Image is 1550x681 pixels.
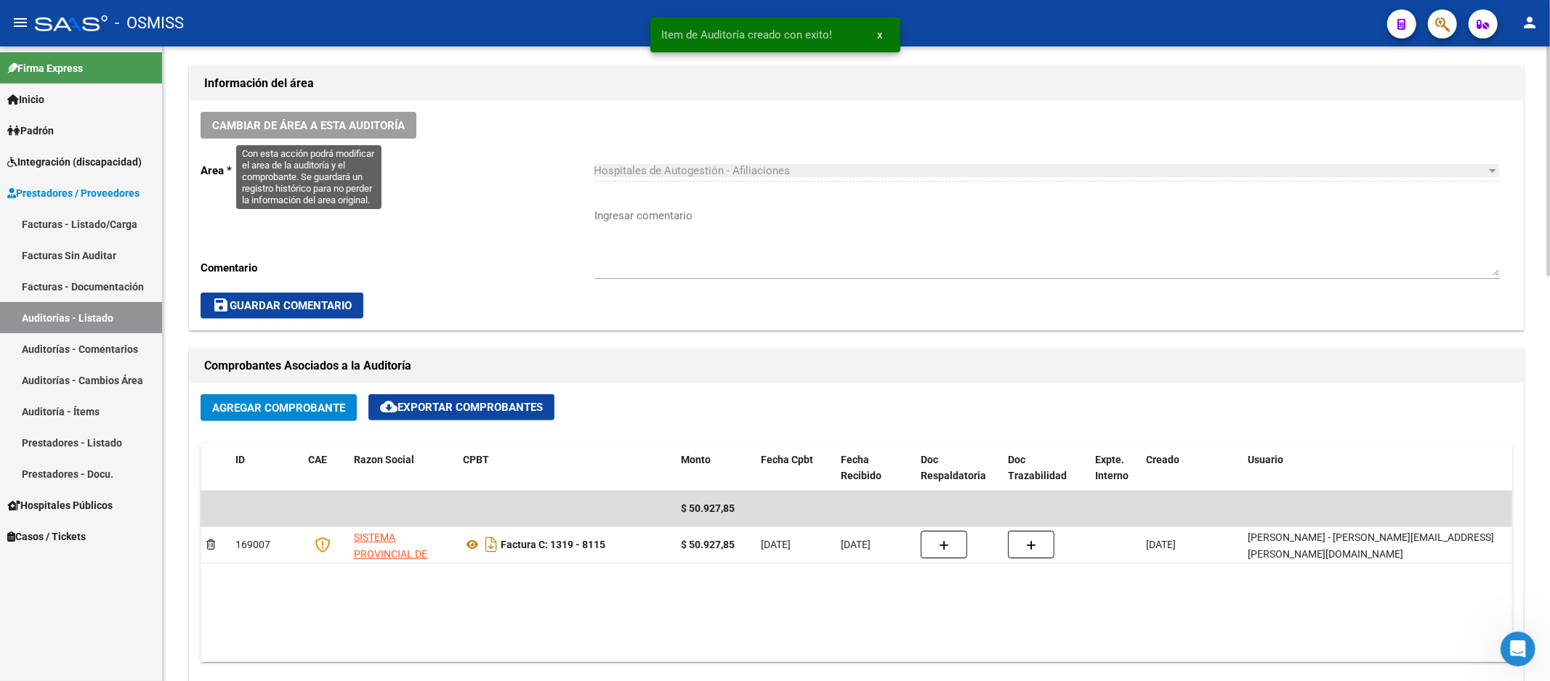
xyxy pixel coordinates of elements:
datatable-header-cell: Fecha Recibido [835,444,915,492]
datatable-header-cell: Monto [675,444,755,492]
datatable-header-cell: Fecha Cpbt [755,444,835,492]
span: Doc Respaldatoria [921,454,986,482]
datatable-header-cell: Doc Trazabilidad [1002,444,1089,492]
mat-icon: person [1521,14,1538,31]
h1: Información del área [204,72,1509,95]
span: ID [235,454,245,465]
datatable-header-cell: Usuario [1242,444,1533,492]
datatable-header-cell: Razon Social [348,444,457,492]
span: Monto [681,454,711,465]
span: [DATE] [841,539,871,550]
button: Agregar Comprobante [201,394,357,421]
span: $ 50.927,85 [681,502,735,514]
button: Guardar Comentario [201,293,363,319]
strong: $ 50.927,85 [681,539,735,550]
span: Hospitales de Autogestión - Afiliaciones [594,164,791,177]
datatable-header-cell: CAE [302,444,348,492]
mat-icon: save [212,296,230,314]
span: Item de Auditoría creado con exito! [662,28,833,42]
span: Hospitales Públicos [7,497,113,513]
span: Fecha Recibido [841,454,881,482]
span: Inicio [7,91,44,107]
span: Doc Trazabilidad [1008,454,1067,482]
mat-icon: cloud_download [380,398,397,415]
span: Casos / Tickets [7,529,86,545]
button: Exportar Comprobantes [368,394,554,420]
span: CAE [308,454,327,465]
datatable-header-cell: CPBT [457,444,675,492]
span: Agregar Comprobante [212,401,345,415]
span: x [878,28,883,41]
span: 169007 [235,539,270,550]
span: Usuario [1248,454,1283,465]
span: - OSMISS [115,7,184,39]
span: Creado [1146,454,1179,465]
span: Padrón [7,123,54,139]
button: x [866,22,895,48]
span: Firma Express [7,60,83,76]
span: Guardar Comentario [212,299,352,312]
iframe: Intercom live chat [1501,632,1535,666]
span: Fecha Cpbt [761,454,813,465]
span: Razon Social [354,454,414,465]
span: Prestadores / Proveedores [7,185,140,201]
datatable-header-cell: Expte. Interno [1089,444,1140,492]
span: [PERSON_NAME] - [PERSON_NAME][EMAIL_ADDRESS][PERSON_NAME][DOMAIN_NAME] [1248,531,1494,560]
p: Comentario [201,260,594,276]
i: Descargar documento [482,533,501,556]
button: Cambiar de área a esta auditoría [201,112,416,139]
span: Cambiar de área a esta auditoría [212,119,405,132]
span: [DATE] [761,539,791,550]
h1: Comprobantes Asociados a la Auditoría [204,354,1509,378]
span: Integración (discapacidad) [7,154,142,170]
strong: Factura C: 1319 - 8115 [501,539,605,550]
span: CPBT [463,454,489,465]
datatable-header-cell: ID [230,444,302,492]
span: SISTEMA PROVINCIAL DE SALUD [354,531,427,576]
datatable-header-cell: Doc Respaldatoria [915,444,1002,492]
mat-icon: menu [12,14,29,31]
span: Exportar Comprobantes [380,401,543,414]
span: [DATE] [1146,539,1176,550]
p: Area * [201,163,594,179]
span: Expte. Interno [1095,454,1129,482]
datatable-header-cell: Creado [1140,444,1242,492]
